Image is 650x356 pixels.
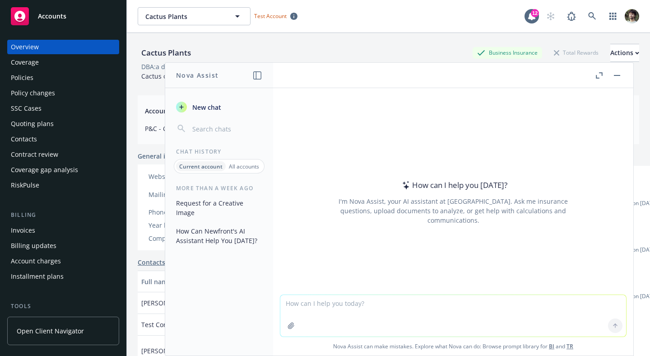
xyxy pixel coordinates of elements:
[11,178,39,192] div: RiskPulse
[11,40,39,54] div: Overview
[141,62,205,71] div: DBA: a dba new 123!!!
[145,106,225,116] span: Account type
[141,320,179,329] span: Test Contact
[566,342,573,350] a: TR
[138,47,195,59] div: Cactus Plants
[610,44,639,61] div: Actions
[473,47,542,58] div: Business Insurance
[11,163,78,177] div: Coverage gap analysis
[7,269,119,284] a: Installment plans
[11,55,39,70] div: Coverage
[138,271,219,292] button: Full name
[7,254,119,268] a: Account charges
[149,220,223,230] div: Year business started
[326,197,580,225] div: I'm Nova Assist, your AI assistant at [GEOGRAPHIC_DATA]. Ask me insurance questions, upload docum...
[141,72,301,80] span: Cactus company edited and updated, updated again
[11,223,35,238] div: Invoices
[11,269,64,284] div: Installment plans
[38,13,66,20] span: Accounts
[549,342,554,350] a: BI
[149,207,223,217] div: Phone number
[190,103,221,112] span: New chat
[190,122,262,135] input: Search chats
[7,302,119,311] div: Tools
[165,148,273,155] div: Chat History
[251,11,301,21] span: Test Account
[141,298,192,308] span: [PERSON_NAME]
[11,86,55,100] div: Policy changes
[7,4,119,29] a: Accounts
[562,7,580,25] a: Report a Bug
[277,337,630,356] span: Nova Assist can make mistakes. Explore what Nova can do: Browse prompt library for and
[610,44,639,62] button: Actions
[7,117,119,131] a: Quoting plans
[172,196,266,220] button: Request for a Creative Image
[176,70,218,80] h1: Nova Assist
[542,7,560,25] a: Start snowing
[149,234,223,243] div: Company size
[7,101,119,116] a: SSC Cases
[165,184,273,192] div: More than a week ago
[7,223,119,238] a: Invoices
[145,12,223,21] span: Cactus Plants
[7,86,119,100] a: Policy changes
[7,163,119,177] a: Coverage gap analysis
[254,12,287,20] span: Test Account
[141,346,192,356] span: [PERSON_NAME]
[17,326,84,336] span: Open Client Navigator
[11,101,42,116] div: SSC Cases
[138,151,176,161] span: General info
[145,124,225,133] span: P&C - Commercial lines
[531,9,539,17] div: 12
[141,277,206,286] div: Full name
[625,9,639,23] img: photo
[7,132,119,146] a: Contacts
[549,47,603,58] div: Total Rewards
[138,7,251,25] button: Cactus Plants
[172,99,266,115] button: New chat
[172,224,266,248] button: How Can Newfront's AI Assistant Help You [DATE]?
[11,70,33,85] div: Policies
[7,147,119,162] a: Contract review
[179,163,223,170] p: Current account
[7,211,119,220] div: Billing
[11,132,37,146] div: Contacts
[11,239,56,253] div: Billing updates
[11,254,61,268] div: Account charges
[11,147,58,162] div: Contract review
[149,190,223,199] div: Mailing address
[604,7,622,25] a: Switch app
[399,179,507,191] div: How can I help you [DATE]?
[149,172,223,181] div: Website
[7,40,119,54] a: Overview
[7,55,119,70] a: Coverage
[7,178,119,192] a: RiskPulse
[138,258,165,267] a: Contacts
[7,239,119,253] a: Billing updates
[7,70,119,85] a: Policies
[11,117,54,131] div: Quoting plans
[229,163,259,170] p: All accounts
[583,7,601,25] a: Search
